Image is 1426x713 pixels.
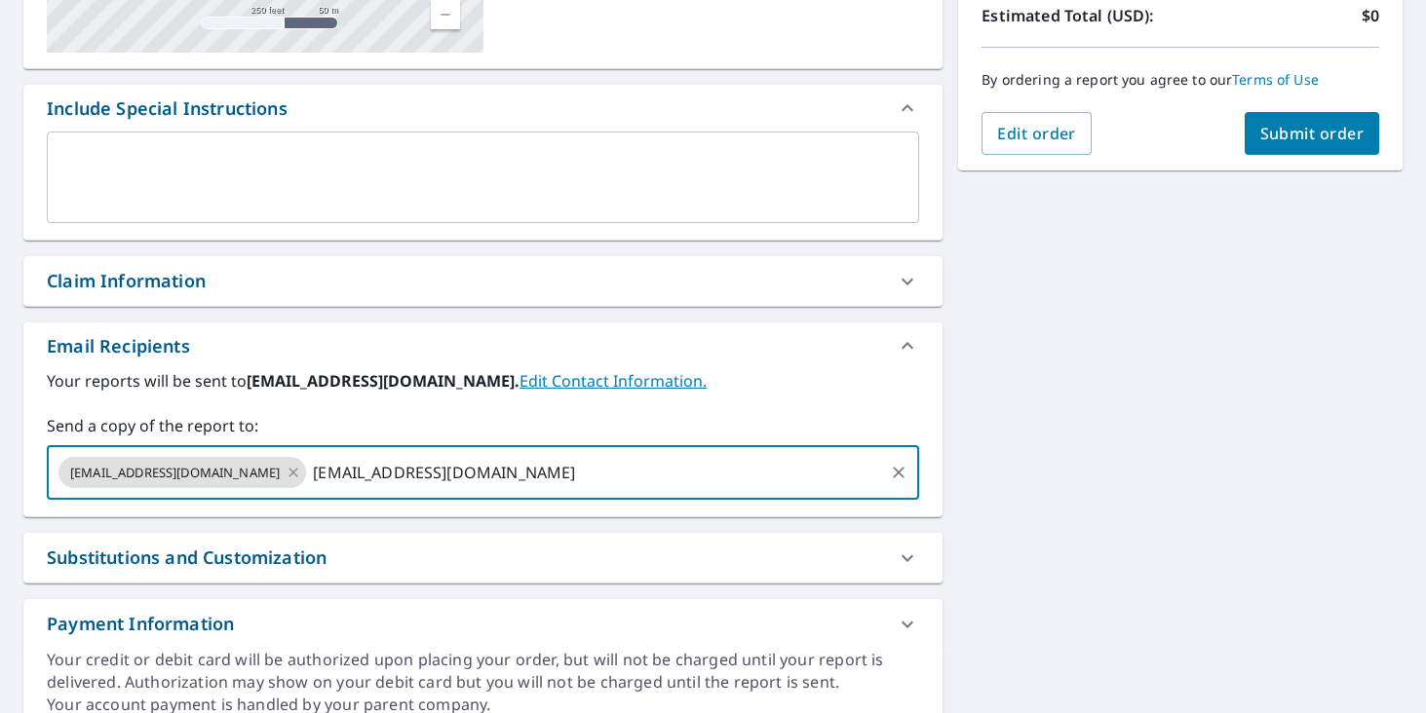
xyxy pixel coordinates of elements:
label: Your reports will be sent to [47,369,919,393]
div: Include Special Instructions [23,85,943,131]
div: [EMAIL_ADDRESS][DOMAIN_NAME] [58,457,306,488]
div: Payment Information [47,611,234,637]
p: $0 [1362,4,1379,27]
button: Submit order [1245,112,1380,155]
div: Email Recipients [23,322,943,369]
div: Claim Information [23,256,943,306]
p: Estimated Total (USD): [982,4,1180,27]
div: Substitutions and Customization [47,544,327,571]
span: [EMAIL_ADDRESS][DOMAIN_NAME] [58,464,291,482]
b: [EMAIL_ADDRESS][DOMAIN_NAME]. [247,370,520,392]
span: Edit order [997,123,1076,144]
div: Email Recipients [47,333,190,359]
a: Terms of Use [1232,70,1319,89]
div: Your credit or debit card will be authorized upon placing your order, but will not be charged unt... [47,649,919,694]
div: Substitutions and Customization [23,533,943,582]
span: Submit order [1260,123,1365,144]
div: Include Special Instructions [47,95,288,122]
a: EditContactInfo [520,370,707,392]
label: Send a copy of the report to: [47,414,919,437]
div: Payment Information [23,599,943,649]
button: Edit order [982,112,1092,155]
div: Claim Information [47,268,206,294]
button: Clear [885,459,912,486]
p: By ordering a report you agree to our [982,71,1379,89]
